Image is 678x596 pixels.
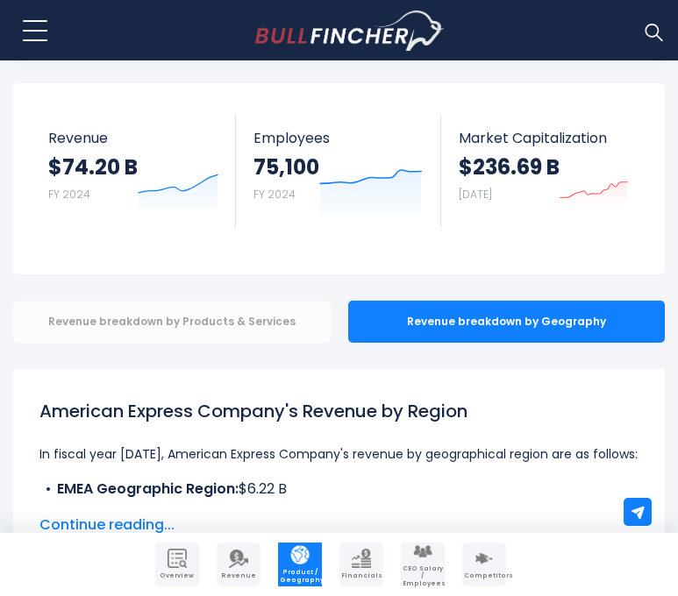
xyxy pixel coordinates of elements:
a: Go to homepage [255,11,444,51]
li: $4.70 B [39,500,639,521]
a: Company Revenue [217,543,260,586]
a: Company Product/Geography [278,543,322,586]
b: JAPA Geographic Region: [57,500,239,520]
div: Revenue breakdown by Products & Services [13,301,331,343]
span: Competitors [464,572,504,579]
span: Revenue [218,572,259,579]
strong: $74.20 B [48,153,138,181]
span: CEO Salary / Employees [403,565,443,587]
h1: American Express Company's Revenue by Region [39,398,639,424]
b: EMEA Geographic Region: [57,479,239,499]
p: In fiscal year [DATE], American Express Company's revenue by geographical region are as follows: [39,443,639,465]
a: Employees 75,100 FY 2024 [236,114,439,227]
small: FY 2024 [253,187,296,202]
div: Revenue breakdown by Geography [348,301,666,343]
span: Product / Geography [280,569,320,584]
a: Company Employees [401,543,445,586]
a: Revenue $74.20 B FY 2024 [31,114,236,227]
img: Bullfincher logo [255,11,445,51]
small: FY 2024 [48,187,90,202]
span: Revenue [48,130,218,146]
span: Market Capitalization [459,130,628,146]
strong: $236.69 B [459,153,560,181]
span: Financials [341,572,382,579]
a: Market Capitalization $236.69 B [DATE] [441,114,646,227]
span: Employees [253,130,422,146]
strong: 75,100 [253,153,319,181]
a: Company Overview [155,543,199,586]
a: Company Financials [339,543,383,586]
li: $6.22 B [39,479,639,500]
span: Overview [157,572,197,579]
span: Continue reading... [39,514,639,536]
a: Company Competitors [462,543,506,586]
small: [DATE] [459,187,492,202]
